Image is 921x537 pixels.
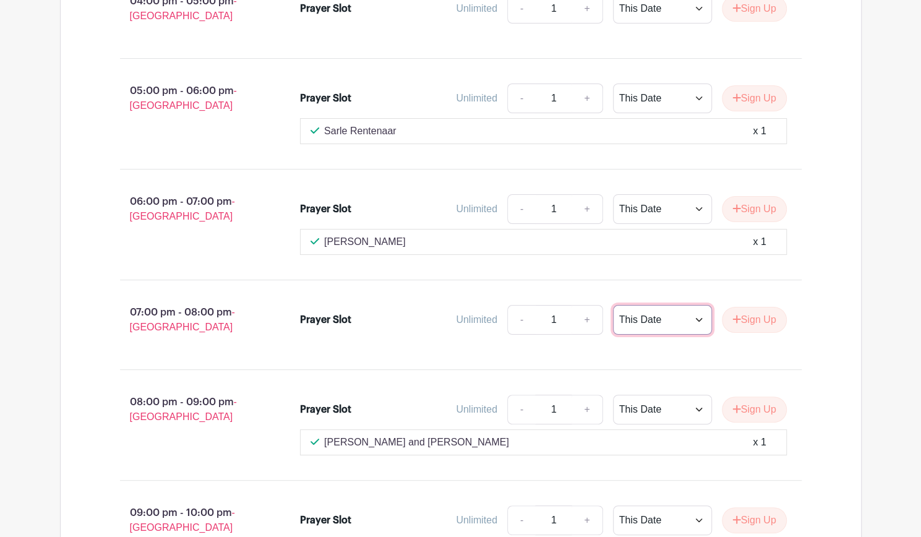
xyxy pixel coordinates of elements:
div: Prayer Slot [300,202,351,217]
a: + [572,194,602,224]
div: Unlimited [456,91,497,106]
p: 06:00 pm - 07:00 pm [100,189,281,229]
div: x 1 [753,124,766,139]
div: Unlimited [456,1,497,16]
p: 05:00 pm - 06:00 pm [100,79,281,118]
div: Unlimited [456,402,497,417]
div: Prayer Slot [300,402,351,417]
button: Sign Up [722,307,787,333]
a: - [507,505,536,535]
button: Sign Up [722,397,787,423]
a: - [507,84,536,113]
p: [PERSON_NAME] and [PERSON_NAME] [324,435,509,450]
a: + [572,505,602,535]
div: Unlimited [456,513,497,528]
button: Sign Up [722,196,787,222]
p: Sarle Rentenaar [324,124,396,139]
p: 08:00 pm - 09:00 pm [100,390,281,429]
div: Prayer Slot [300,513,351,528]
button: Sign Up [722,507,787,533]
div: Unlimited [456,312,497,327]
div: Prayer Slot [300,91,351,106]
a: + [572,84,602,113]
div: Unlimited [456,202,497,217]
a: - [507,305,536,335]
a: + [572,395,602,424]
div: x 1 [753,435,766,450]
div: Prayer Slot [300,312,351,327]
p: 07:00 pm - 08:00 pm [100,300,281,340]
div: Prayer Slot [300,1,351,16]
a: + [572,305,602,335]
a: - [507,194,536,224]
a: - [507,395,536,424]
p: [PERSON_NAME] [324,234,406,249]
button: Sign Up [722,85,787,111]
div: x 1 [753,234,766,249]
